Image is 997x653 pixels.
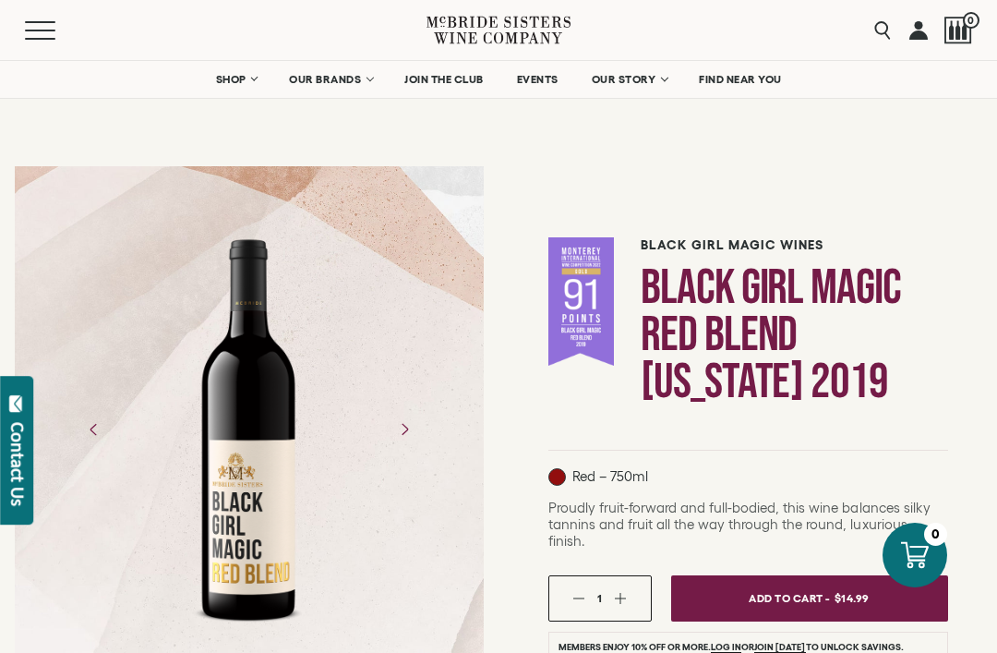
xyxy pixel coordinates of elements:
[671,575,948,622] button: Add To Cart - $14.99
[597,592,602,604] span: 1
[749,585,830,611] span: Add To Cart -
[203,61,268,98] a: SHOP
[754,642,805,653] a: join [DATE]
[924,523,947,546] div: 0
[70,405,118,453] button: Previous
[835,585,870,611] span: $14.99
[592,73,656,86] span: OUR STORY
[505,61,571,98] a: EVENTS
[392,61,496,98] a: JOIN THE CLUB
[25,21,91,40] button: Mobile Menu Trigger
[641,264,947,405] h1: Black Girl Magic Red Blend [US_STATE] 2019
[699,73,782,86] span: FIND NEAR YOU
[404,73,484,86] span: JOIN THE CLUB
[380,405,428,453] button: Next
[641,237,947,253] h6: Black Girl Magic Wines
[963,12,979,29] span: 0
[711,642,741,653] a: Log in
[548,500,931,549] span: Proudly fruit-forward and full-bodied, this wine balances silky tannins and fruit all the way thr...
[548,468,648,486] p: Red – 750ml
[687,61,794,98] a: FIND NEAR YOU
[517,73,559,86] span: EVENTS
[215,73,246,86] span: SHOP
[277,61,383,98] a: OUR BRANDS
[289,73,361,86] span: OUR BRANDS
[8,422,27,506] div: Contact Us
[580,61,679,98] a: OUR STORY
